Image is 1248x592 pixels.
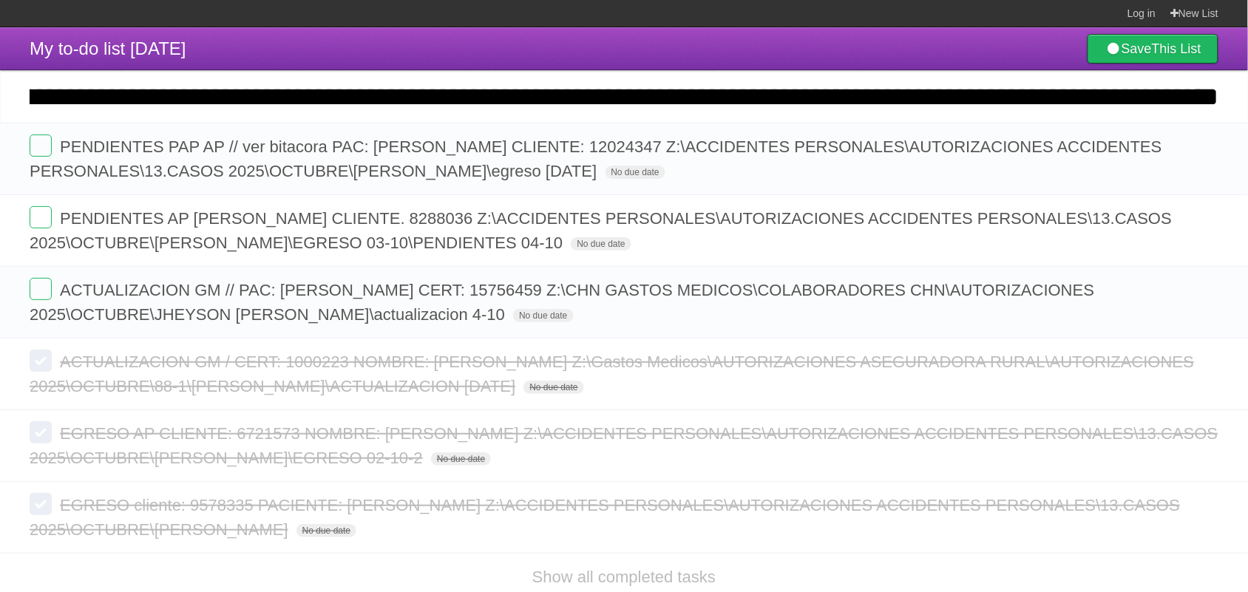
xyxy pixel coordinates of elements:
span: PENDIENTES AP [PERSON_NAME] CLIENTE. 8288036 Z:\ACCIDENTES PERSONALES\AUTORIZACIONES ACCIDENTES P... [30,209,1172,252]
label: Done [30,135,52,157]
label: Done [30,350,52,372]
b: This List [1152,41,1201,56]
span: No due date [571,237,631,251]
a: Show all completed tasks [532,568,716,586]
span: EGRESO cliente: 9578335 PACIENTE: [PERSON_NAME] Z:\ACCIDENTES PERSONALES\AUTORIZACIONES ACCIDENTE... [30,496,1180,539]
span: No due date [431,452,491,466]
span: PENDIENTES PAP AP // ver bitacora PAC: [PERSON_NAME] CLIENTE: 12024347 Z:\ACCIDENTES PERSONALES\A... [30,137,1162,180]
a: SaveThis List [1088,34,1218,64]
span: No due date [513,309,573,322]
span: My to-do list [DATE] [30,38,186,58]
span: ACTUALIZACION GM / CERT: 1000223 NOMBRE: [PERSON_NAME] Z:\Gastos Medicos\AUTORIZACIONES ASEGURADO... [30,353,1194,395]
span: ACTUALIZACION GM // PAC: [PERSON_NAME] CERT: 15756459 Z:\CHN GASTOS MEDICOS\COLABORADORES CHN\AUT... [30,281,1094,324]
label: Done [30,493,52,515]
label: Done [30,421,52,443]
span: No due date [296,524,356,537]
span: No due date [606,166,665,179]
span: No due date [523,381,583,394]
span: EGRESO AP CLIENTE: 6721573 NOMBRE: [PERSON_NAME] Z:\ACCIDENTES PERSONALES\AUTORIZACIONES ACCIDENT... [30,424,1218,467]
label: Done [30,206,52,228]
label: Done [30,278,52,300]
